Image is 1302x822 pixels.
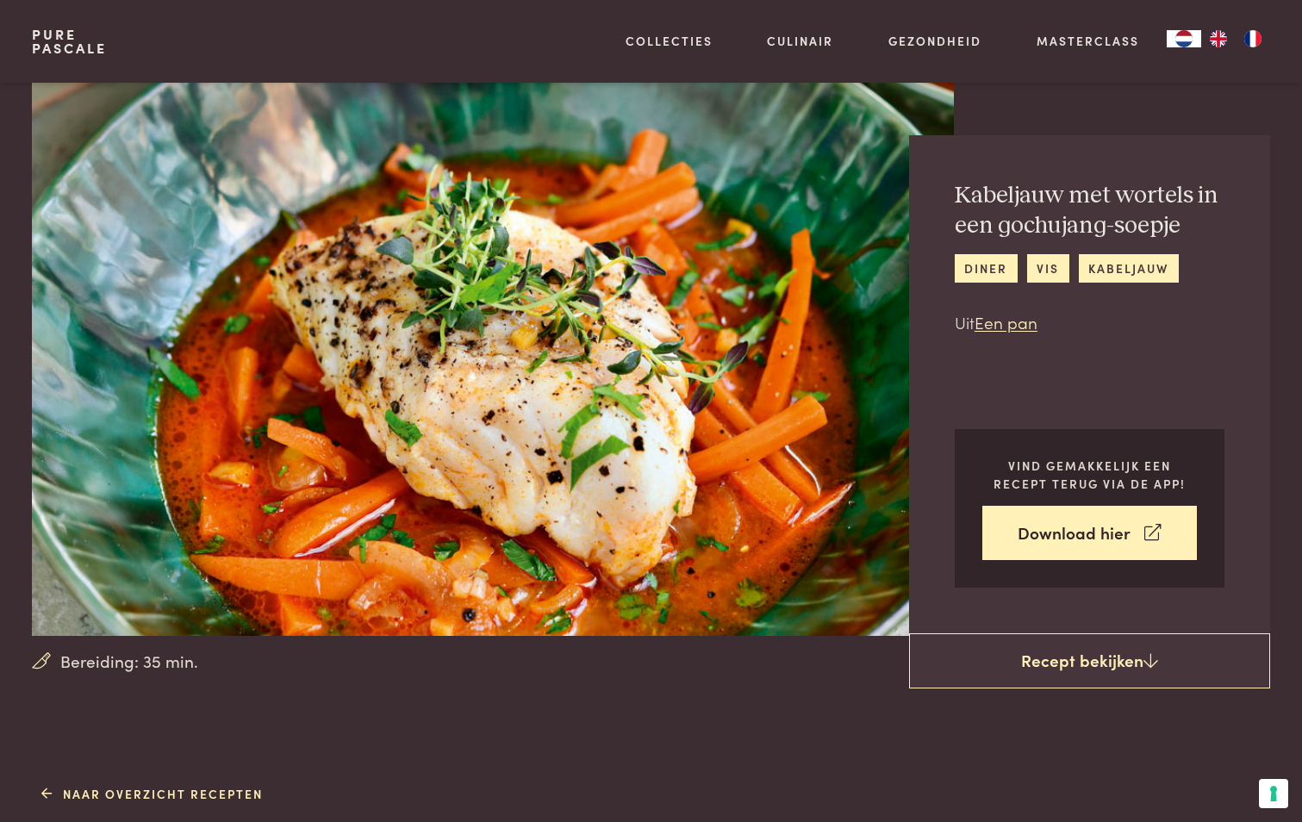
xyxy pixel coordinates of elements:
a: Collecties [626,32,713,50]
div: Language [1167,30,1201,47]
a: Naar overzicht recepten [41,785,263,803]
a: Een pan [975,310,1037,333]
img: Kabeljauw met wortels in een gochujang-soepje [32,83,953,636]
a: Recept bekijken [909,633,1270,688]
a: FR [1236,30,1270,47]
a: Download hier [982,506,1197,560]
a: EN [1201,30,1236,47]
p: Uit [955,310,1224,335]
a: Gezondheid [888,32,981,50]
span: Bereiding: 35 min. [60,649,198,674]
a: Masterclass [1037,32,1139,50]
a: NL [1167,30,1201,47]
h2: Kabeljauw met wortels in een gochujang-soepje [955,181,1224,240]
a: vis [1027,254,1069,283]
p: Vind gemakkelijk een recept terug via de app! [982,457,1197,492]
a: PurePascale [32,28,107,55]
a: diner [955,254,1018,283]
ul: Language list [1201,30,1270,47]
a: Culinair [767,32,833,50]
a: kabeljauw [1079,254,1179,283]
button: Uw voorkeuren voor toestemming voor trackingtechnologieën [1259,779,1288,808]
aside: Language selected: Nederlands [1167,30,1270,47]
